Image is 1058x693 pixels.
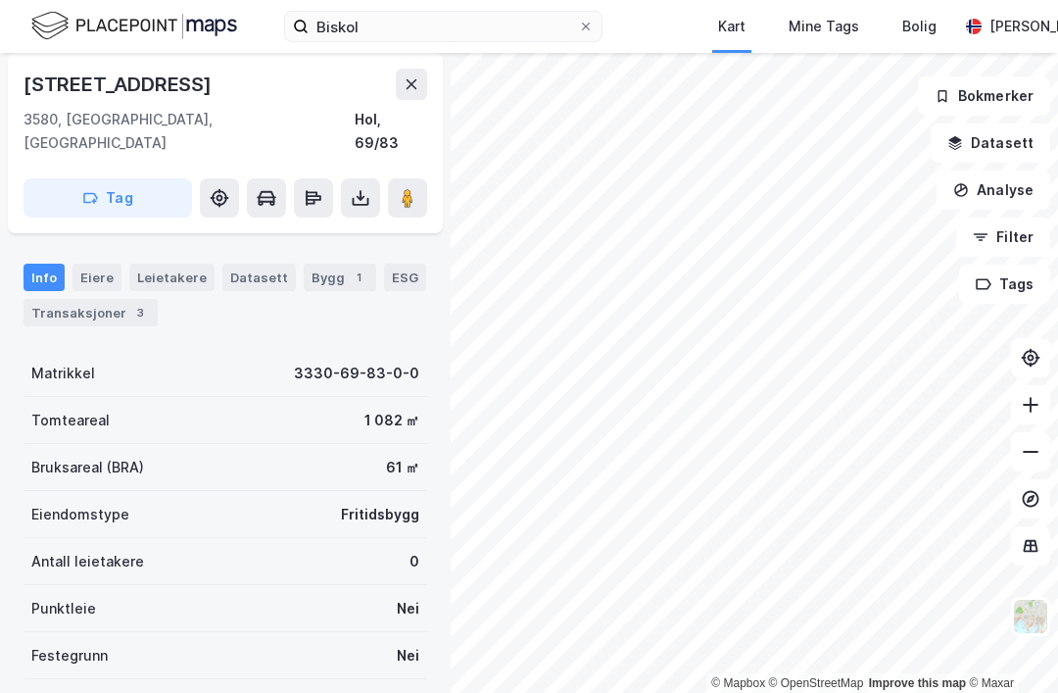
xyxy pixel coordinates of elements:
[364,409,419,432] div: 1 082 ㎡
[31,597,96,620] div: Punktleie
[24,108,355,155] div: 3580, [GEOGRAPHIC_DATA], [GEOGRAPHIC_DATA]
[31,550,144,573] div: Antall leietakere
[31,503,129,526] div: Eiendomstype
[129,264,215,291] div: Leietakere
[769,676,864,690] a: OpenStreetMap
[31,9,237,43] img: logo.f888ab2527a4732fd821a326f86c7f29.svg
[130,303,150,322] div: 3
[24,299,158,326] div: Transaksjoner
[31,644,108,668] div: Festegrunn
[937,171,1050,210] button: Analyse
[341,503,419,526] div: Fritidsbygg
[397,644,419,668] div: Nei
[222,264,296,291] div: Datasett
[960,599,1058,693] iframe: Chat Widget
[869,676,966,690] a: Improve this map
[918,76,1050,116] button: Bokmerker
[31,409,110,432] div: Tomteareal
[397,597,419,620] div: Nei
[24,178,192,218] button: Tag
[31,362,95,385] div: Matrikkel
[355,108,427,155] div: Hol, 69/83
[718,15,745,38] div: Kart
[349,268,368,287] div: 1
[31,456,144,479] div: Bruksareal (BRA)
[409,550,419,573] div: 0
[294,362,419,385] div: 3330-69-83-0-0
[960,599,1058,693] div: Kontrollprogram for chat
[384,264,426,291] div: ESG
[309,12,578,41] input: Søk på adresse, matrikkel, gårdeiere, leietakere eller personer
[931,124,1050,163] button: Datasett
[72,264,121,291] div: Eiere
[24,69,216,100] div: [STREET_ADDRESS]
[956,218,1050,257] button: Filter
[711,676,765,690] a: Mapbox
[304,264,376,291] div: Bygg
[789,15,859,38] div: Mine Tags
[24,264,65,291] div: Info
[386,456,419,479] div: 61 ㎡
[902,15,937,38] div: Bolig
[1012,598,1049,635] img: Z
[959,265,1050,304] button: Tags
